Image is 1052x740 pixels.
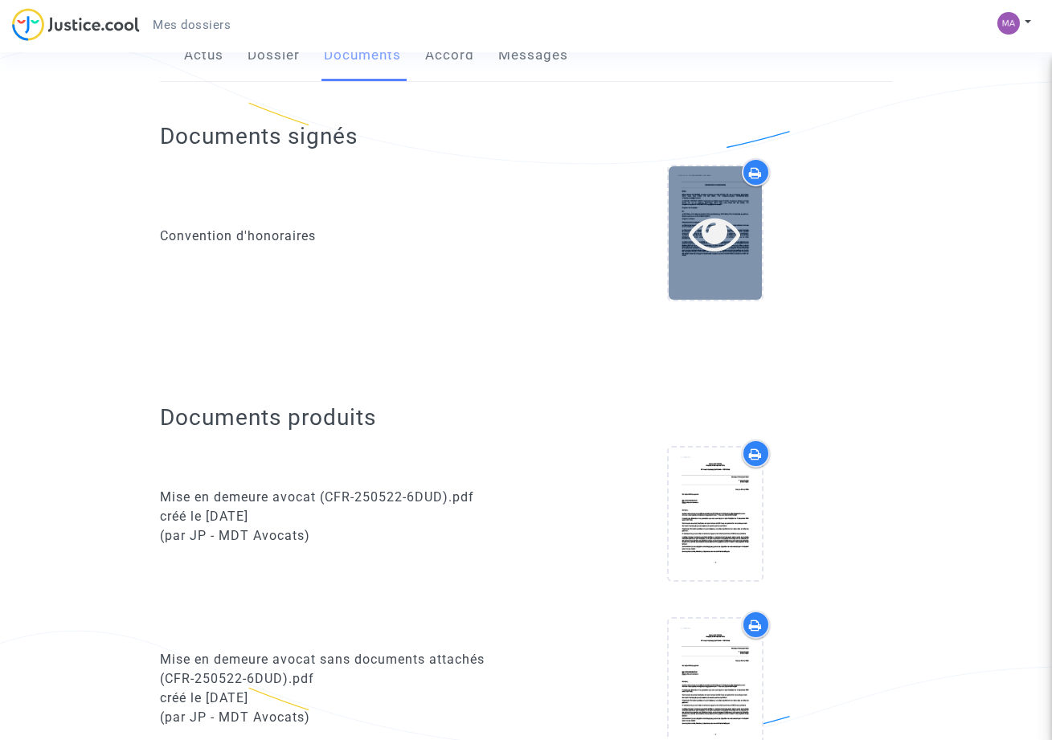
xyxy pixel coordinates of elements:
[140,13,244,37] a: Mes dossiers
[160,403,892,431] h2: Documents produits
[160,227,514,246] div: Convention d'honoraires
[160,526,514,546] div: (par JP - MDT Avocats)
[498,29,568,82] a: Messages
[160,650,514,689] div: Mise en demeure avocat sans documents attachés (CFR-250522-6DUD).pdf
[160,507,514,526] div: créé le [DATE]
[324,29,401,82] a: Documents
[160,708,514,727] div: (par JP - MDT Avocats)
[160,689,514,708] div: créé le [DATE]
[997,12,1020,35] img: a74818b7e1fd80082a69ff852d26ac81
[425,29,474,82] a: Accord
[184,29,223,82] a: Actus
[160,488,514,507] div: Mise en demeure avocat (CFR-250522-6DUD).pdf
[160,122,358,150] h2: Documents signés
[248,29,300,82] a: Dossier
[153,18,231,32] span: Mes dossiers
[12,8,140,41] img: jc-logo.svg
